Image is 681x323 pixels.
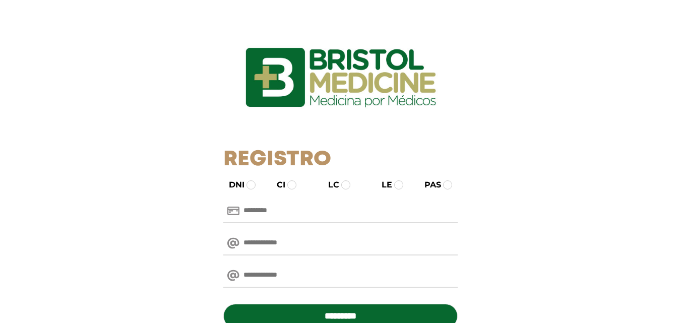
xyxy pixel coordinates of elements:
[415,179,441,191] label: PAS
[319,179,339,191] label: LC
[220,179,244,191] label: DNI
[223,147,458,172] h1: Registro
[268,179,285,191] label: CI
[205,12,477,143] img: logo_ingresarbristol.jpg
[373,179,392,191] label: LE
